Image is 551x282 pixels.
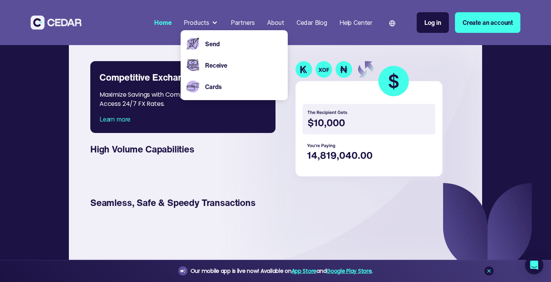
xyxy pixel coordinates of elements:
img: world icon [389,20,395,26]
div: Home [154,18,171,27]
a: Partners [228,14,258,31]
a: Cedar Blog [293,14,330,31]
nav: Products [181,30,288,100]
div: Our mobile app is live now! Available on and . [191,266,373,276]
div: Partners [231,18,255,27]
a: Receive [205,61,282,70]
div: Open Intercom Messenger [525,256,543,274]
div: Seamless, Safe & Speedy Transactions [90,196,266,209]
a: Send [205,39,282,49]
a: Home [151,14,174,31]
a: Google Play Store [326,267,372,275]
div: High Volume Capabilities [90,142,266,156]
div: Learn more [99,115,266,124]
img: announcement [180,268,186,274]
div: Help Center [339,18,372,27]
div: Maximize Savings with Competitive Exchange Rates. Access 24/7 FX Rates. [99,84,266,115]
a: App Store [292,267,316,275]
a: Help Center [336,14,375,31]
a: Create an account [455,12,520,33]
img: currency transaction [292,61,449,185]
div: Products [184,18,209,27]
a: Cards [205,82,282,91]
div: Products [181,15,222,30]
div: Competitive Exchange Rates [99,70,266,84]
div: Log in [424,18,441,27]
a: Log in [417,12,449,33]
a: About [264,14,287,31]
div: Cedar Blog [297,18,327,27]
div: About [267,18,284,27]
